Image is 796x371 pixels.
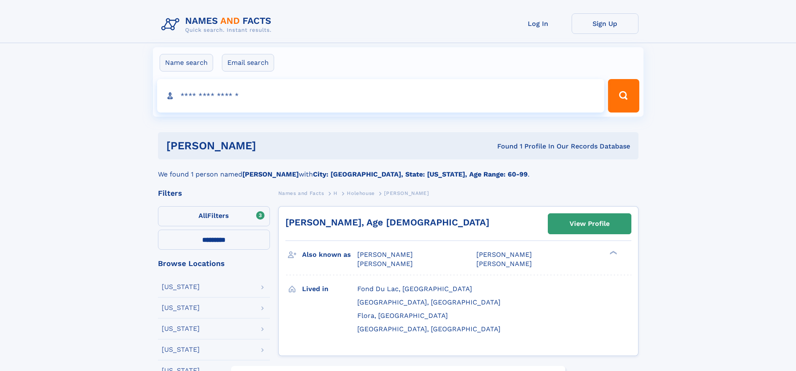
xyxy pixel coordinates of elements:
div: Browse Locations [158,260,270,267]
div: ❯ [608,250,618,256]
h3: Also known as [302,248,357,262]
div: We found 1 person named with . [158,159,638,179]
span: [PERSON_NAME] [476,251,532,258]
a: Log In [505,13,572,34]
div: [US_STATE] [162,346,200,353]
div: Found 1 Profile In Our Records Database [376,142,630,151]
div: [US_STATE] [162,284,200,290]
span: [GEOGRAPHIC_DATA], [GEOGRAPHIC_DATA] [357,298,501,306]
span: Fond Du Lac, [GEOGRAPHIC_DATA] [357,285,472,293]
input: search input [157,79,605,113]
label: Email search [222,54,274,72]
span: Holehouse [347,190,374,196]
a: Names and Facts [278,188,324,198]
a: Holehouse [347,188,374,198]
div: [US_STATE] [162,304,200,311]
span: [PERSON_NAME] [357,251,413,258]
a: H [333,188,338,198]
h3: Lived in [302,282,357,296]
span: [PERSON_NAME] [357,260,413,268]
b: [PERSON_NAME] [242,170,299,178]
label: Filters [158,206,270,226]
h1: [PERSON_NAME] [166,141,377,151]
a: Sign Up [572,13,638,34]
button: Search Button [608,79,639,113]
b: City: [GEOGRAPHIC_DATA], State: [US_STATE], Age Range: 60-99 [313,170,528,178]
span: All [198,212,207,220]
img: Logo Names and Facts [158,13,278,36]
span: [PERSON_NAME] [384,190,429,196]
a: [PERSON_NAME], Age [DEMOGRAPHIC_DATA] [285,217,489,228]
div: View Profile [570,214,610,233]
span: H [333,190,338,196]
div: [US_STATE] [162,325,200,332]
span: Flora, [GEOGRAPHIC_DATA] [357,312,448,320]
span: [PERSON_NAME] [476,260,532,268]
div: Filters [158,189,270,197]
span: [GEOGRAPHIC_DATA], [GEOGRAPHIC_DATA] [357,325,501,333]
label: Name search [160,54,213,72]
a: View Profile [548,214,631,234]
